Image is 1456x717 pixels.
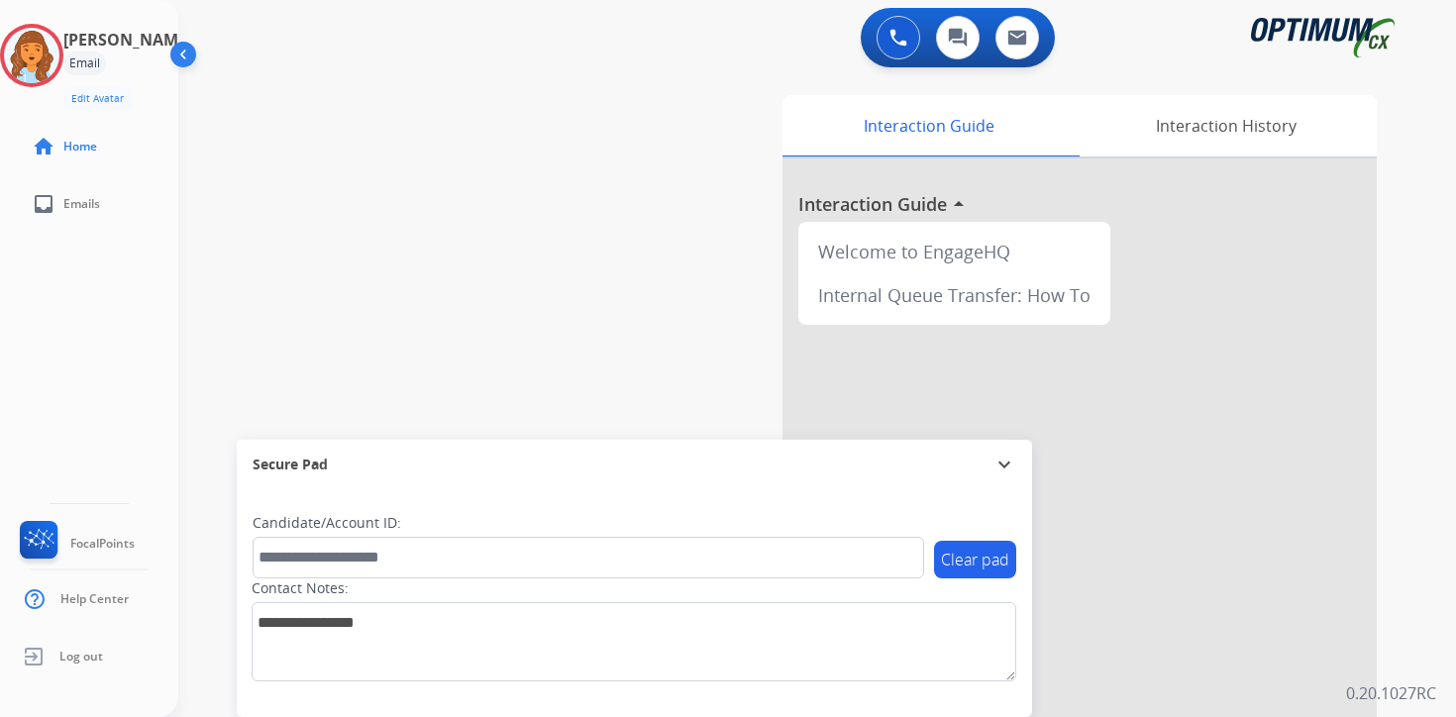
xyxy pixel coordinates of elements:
[782,95,1075,156] div: Interaction Guide
[63,196,100,212] span: Emails
[63,51,106,75] div: Email
[63,139,97,154] span: Home
[1075,95,1377,156] div: Interaction History
[806,230,1102,273] div: Welcome to EngageHQ
[4,28,59,83] img: avatar
[253,513,401,533] label: Candidate/Account ID:
[253,455,328,474] span: Secure Pad
[806,273,1102,317] div: Internal Queue Transfer: How To
[934,541,1016,578] button: Clear pad
[252,578,349,598] label: Contact Notes:
[60,591,129,607] span: Help Center
[32,192,55,216] mat-icon: inbox
[63,87,132,110] button: Edit Avatar
[63,28,192,51] h3: [PERSON_NAME]
[992,453,1016,476] mat-icon: expand_more
[16,521,135,566] a: FocalPoints
[59,649,103,665] span: Log out
[1346,681,1436,705] p: 0.20.1027RC
[70,536,135,552] span: FocalPoints
[32,135,55,158] mat-icon: home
